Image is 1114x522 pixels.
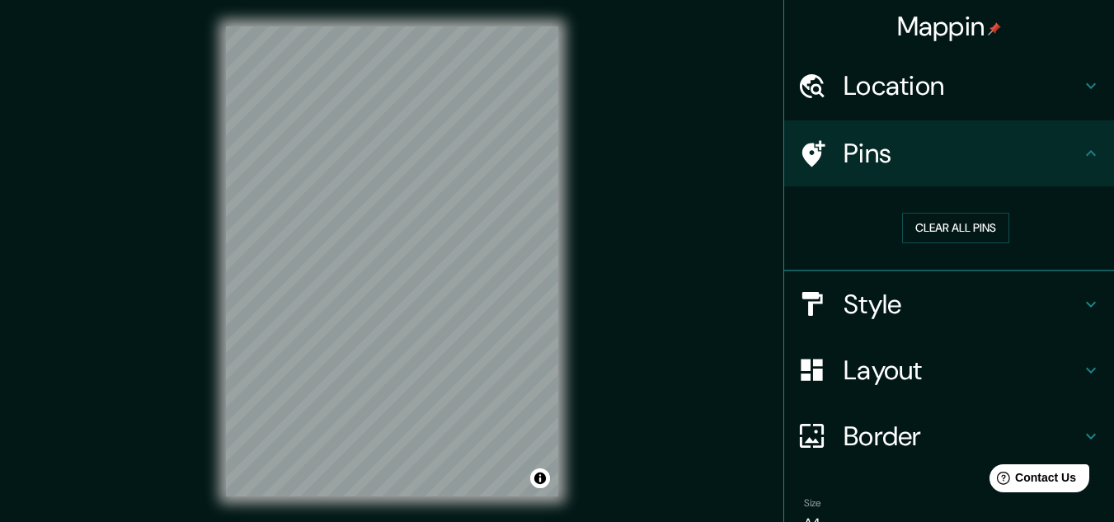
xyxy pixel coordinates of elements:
div: Border [784,403,1114,469]
h4: Pins [844,137,1081,170]
div: Style [784,271,1114,337]
h4: Mappin [897,10,1002,43]
h4: Layout [844,354,1081,387]
img: pin-icon.png [988,22,1001,35]
div: Location [784,53,1114,119]
label: Size [804,496,821,510]
div: Pins [784,120,1114,186]
canvas: Map [226,26,558,496]
button: Clear all pins [902,213,1009,243]
h4: Location [844,69,1081,102]
iframe: Help widget launcher [967,458,1096,504]
h4: Border [844,420,1081,453]
button: Toggle attribution [530,468,550,488]
h4: Style [844,288,1081,321]
div: Layout [784,337,1114,403]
